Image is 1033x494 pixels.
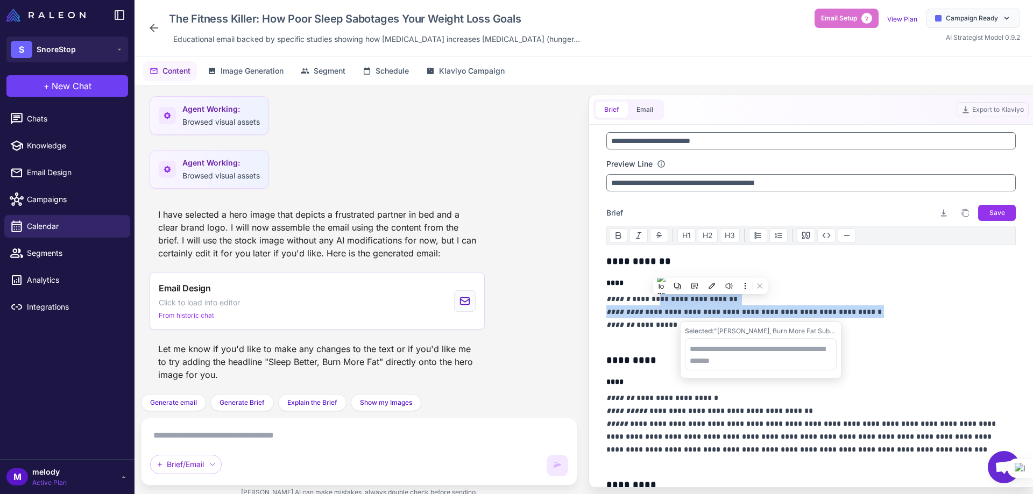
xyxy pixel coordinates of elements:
span: Chats [27,113,122,125]
span: Generate Brief [220,398,265,407]
span: From historic chat [159,311,214,320]
div: Click to edit description [169,31,584,47]
button: H3 [720,228,740,242]
button: Brief [596,102,628,118]
button: Segment [294,61,352,81]
div: Let me know if you'd like to make any changes to the text or if you'd like me to try adding the h... [150,338,485,385]
span: Integrations [27,301,122,313]
span: melody [32,466,67,478]
span: Click to load into editor [159,297,240,309]
img: Raleon Logo [6,9,86,22]
span: Browsed visual assets [182,117,260,126]
span: Save [989,208,1005,218]
a: Chats [4,108,130,130]
button: H1 [677,228,696,242]
button: Save [978,205,1016,221]
a: Integrations [4,296,130,318]
a: Analytics [4,269,130,291]
span: Educational email backed by specific studies showing how [MEDICAL_DATA] increases [MEDICAL_DATA] ... [173,33,580,45]
span: Schedule [376,65,409,77]
button: Download brief [935,204,952,221]
span: Campaign Ready [946,13,998,23]
button: Show my Images [351,394,421,411]
a: Knowledge [4,134,130,157]
span: SnoreStop [37,44,76,55]
span: Browsed visual assets [182,171,260,180]
span: Brief [606,207,623,219]
span: Segments [27,247,122,259]
a: Calendar [4,215,130,238]
button: +New Chat [6,75,128,97]
a: View Plan [887,15,917,23]
div: Brief/Email [150,455,222,474]
span: Email Design [27,167,122,178]
div: Open chat [988,451,1020,483]
span: + [44,80,49,92]
span: Campaigns [27,194,122,205]
button: Generate Brief [210,394,274,411]
span: Knowledge [27,140,122,152]
button: H2 [698,228,718,242]
span: Brief [604,105,619,114]
button: Content [143,61,197,81]
div: "[PERSON_NAME], Burn More Fat Subtitle: Snoring may be the hidden reason your workouts aren't wor... [685,326,837,336]
button: Schedule [356,61,415,81]
span: 2 [861,13,872,24]
span: Selected: [685,327,714,335]
div: Click to edit campaign name [165,9,584,29]
label: Preview Line [606,158,653,170]
span: Content [162,65,190,77]
span: Show my Images [360,398,412,407]
span: AI Strategist Model 0.9.2 [946,33,1020,41]
button: Image Generation [201,61,290,81]
span: Explain the Brief [287,398,337,407]
span: Email Design [159,282,211,295]
button: Explain the Brief [278,394,346,411]
div: I have selected a hero image that depicts a frustrated partner in bed and a clear brand logo. I w... [150,204,485,264]
span: Generate email [150,398,197,407]
button: Copy brief [957,204,974,221]
span: Active Plan [32,478,67,488]
a: Raleon Logo [6,9,90,22]
span: New Chat [52,80,91,92]
span: Analytics [27,274,122,286]
button: SSnoreStop [6,37,128,62]
span: Agent Working: [182,103,260,115]
button: Email Setup2 [815,9,879,28]
div: M [6,468,28,485]
button: Klaviyo Campaign [420,61,511,81]
span: Calendar [27,220,122,232]
span: Email Setup [821,13,857,23]
span: Image Generation [221,65,284,77]
a: Campaigns [4,188,130,211]
a: Email Design [4,161,130,184]
button: Export to Klaviyo [957,102,1029,117]
div: S [11,41,32,58]
a: Segments [4,242,130,264]
button: Generate email [141,394,206,411]
span: Klaviyo Campaign [439,65,505,77]
span: Segment [314,65,345,77]
span: Agent Working: [182,157,260,169]
button: Email [628,102,662,118]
